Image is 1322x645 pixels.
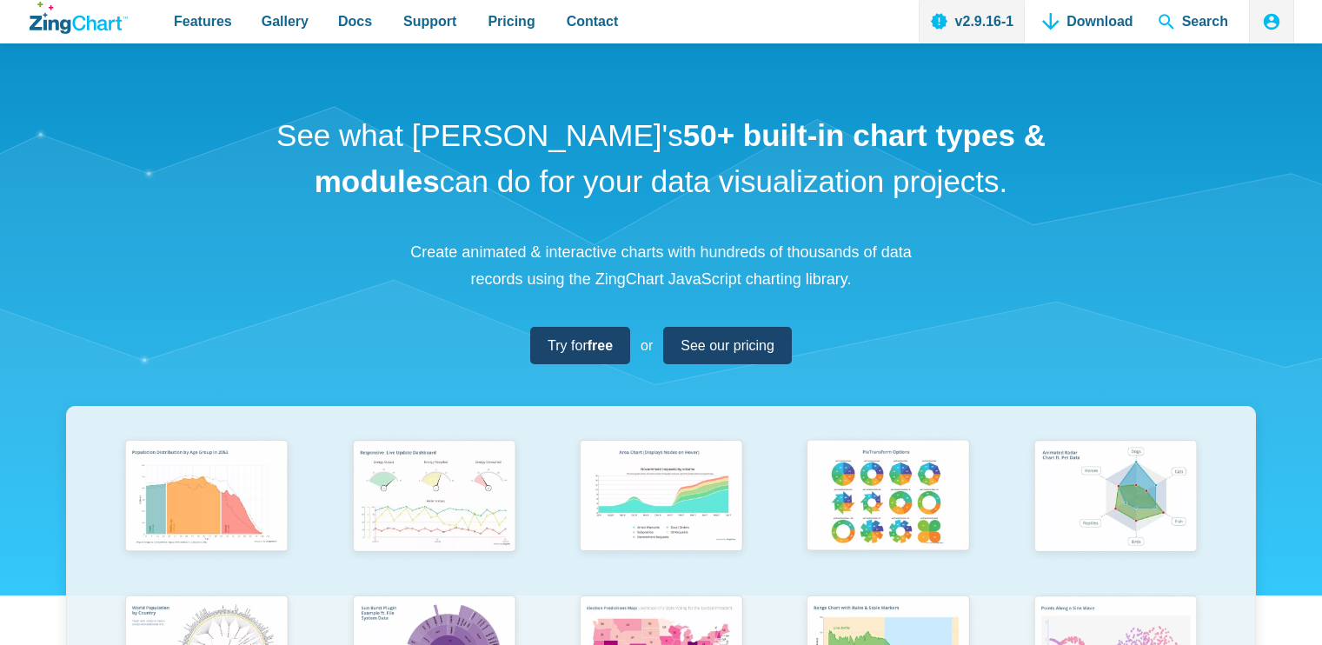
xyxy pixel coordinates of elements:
a: Try forfree [530,327,630,364]
img: Pie Transform Options [797,433,979,562]
span: or [641,334,653,357]
span: Support [403,10,456,33]
a: Area Chart (Displays Nodes on Hover) [548,433,774,588]
img: Area Chart (Displays Nodes on Hover) [570,433,752,562]
img: Animated Radar Chart ft. Pet Data [1025,433,1206,562]
a: Population Distribution by Age Group in 2052 [93,433,320,588]
h1: See what [PERSON_NAME]'s can do for your data visualization projects. [270,113,1053,204]
strong: free [588,338,613,353]
span: Features [174,10,232,33]
a: ZingChart Logo. Click to return to the homepage [30,2,128,34]
span: See our pricing [681,334,774,357]
span: Try for [548,334,613,357]
span: Contact [567,10,619,33]
span: Gallery [262,10,309,33]
a: See our pricing [663,327,792,364]
span: Pricing [488,10,535,33]
img: Responsive Live Update Dashboard [343,433,525,562]
a: Responsive Live Update Dashboard [320,433,547,588]
span: Docs [338,10,372,33]
img: Population Distribution by Age Group in 2052 [116,433,297,562]
p: Create animated & interactive charts with hundreds of thousands of data records using the ZingCha... [401,239,922,292]
a: Animated Radar Chart ft. Pet Data [1002,433,1229,588]
a: Pie Transform Options [774,433,1001,588]
strong: 50+ built-in chart types & modules [315,118,1046,198]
